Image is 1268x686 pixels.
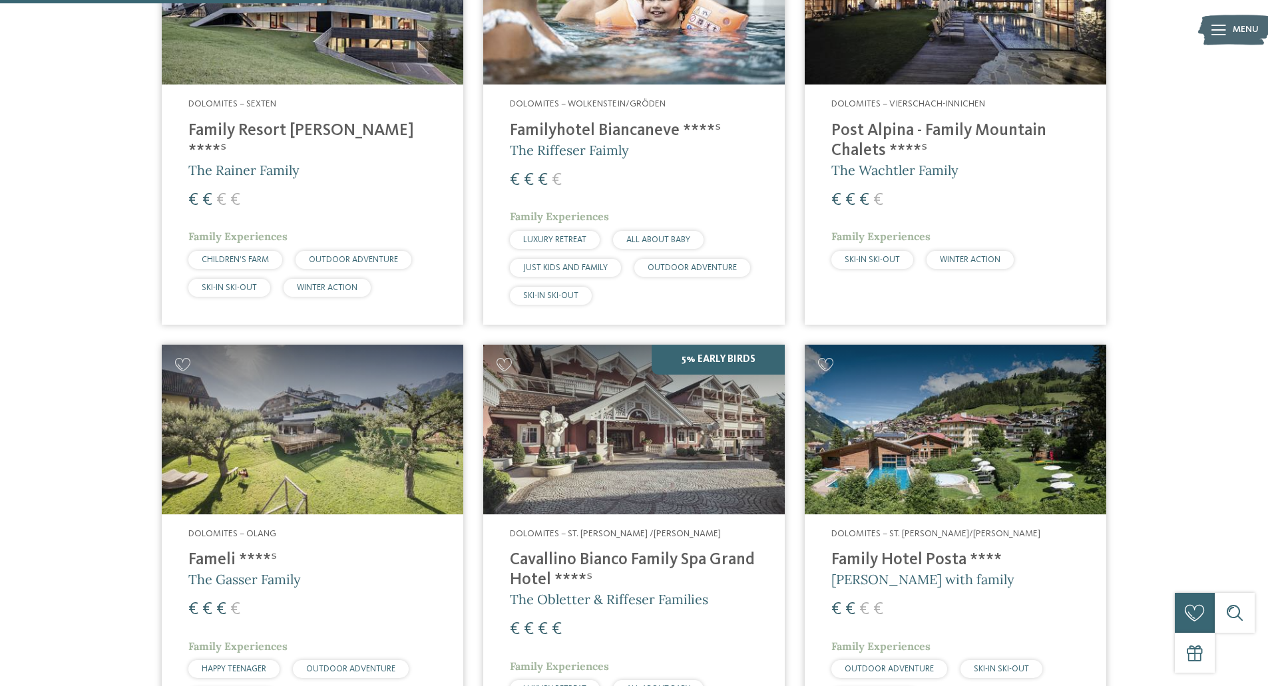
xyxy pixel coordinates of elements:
[188,529,276,538] span: Dolomites – Olang
[552,621,562,638] span: €
[831,601,841,618] span: €
[510,99,666,108] span: Dolomites – Wolkenstein/Gröden
[940,256,1000,264] span: WINTER ACTION
[873,601,883,618] span: €
[845,665,934,673] span: OUTDOOR ADVENTURE
[538,621,548,638] span: €
[859,192,869,209] span: €
[510,550,758,590] h4: Cavallino Bianco Family Spa Grand Hotel ****ˢ
[831,162,958,178] span: The Wachtler Family
[524,172,534,189] span: €
[188,571,301,588] span: The Gasser Family
[859,601,869,618] span: €
[309,256,398,264] span: OUTDOOR ADVENTURE
[523,291,578,300] span: SKI-IN SKI-OUT
[188,639,288,653] span: Family Experiences
[188,230,288,243] span: Family Experiences
[510,591,708,607] span: The Obletter & Riffeser Families
[845,192,855,209] span: €
[297,283,357,292] span: WINTER ACTION
[873,192,883,209] span: €
[510,659,609,673] span: Family Experiences
[188,162,300,178] span: The Rainer Family
[216,192,226,209] span: €
[523,236,586,244] span: LUXURY RETREAT
[216,601,226,618] span: €
[510,121,758,141] h4: Familyhotel Biancaneve ****ˢ
[831,550,1080,570] h4: Family Hotel Posta ****
[831,529,1040,538] span: Dolomites – St. [PERSON_NAME]/[PERSON_NAME]
[162,345,463,514] img: Looking for family hotels? Find the best ones here!
[552,172,562,189] span: €
[524,621,534,638] span: €
[306,665,395,673] span: OUTDOOR ADVENTURE
[202,192,212,209] span: €
[510,621,520,638] span: €
[188,601,198,618] span: €
[831,230,931,243] span: Family Experiences
[202,665,266,673] span: HAPPY TEENAGER
[845,601,855,618] span: €
[538,172,548,189] span: €
[831,99,985,108] span: Dolomites – Vierschach-Innichen
[523,263,608,272] span: JUST KIDS AND FAMILY
[510,210,609,223] span: Family Experiences
[202,601,212,618] span: €
[805,345,1106,514] img: Looking for family hotels? Find the best ones here!
[230,601,240,618] span: €
[974,665,1029,673] span: SKI-IN SKI-OUT
[202,283,257,292] span: SKI-IN SKI-OUT
[648,263,737,272] span: OUTDOOR ADVENTURE
[831,571,1014,588] span: [PERSON_NAME] with family
[188,192,198,209] span: €
[510,172,520,189] span: €
[831,121,1080,161] h4: Post Alpina - Family Mountain Chalets ****ˢ
[831,192,841,209] span: €
[626,236,690,244] span: ALL ABOUT BABY
[831,639,931,653] span: Family Experiences
[202,256,269,264] span: CHILDREN’S FARM
[510,142,629,158] span: The Riffeser Faimly
[230,192,240,209] span: €
[845,256,900,264] span: SKI-IN SKI-OUT
[188,99,276,108] span: Dolomites – Sexten
[188,121,437,161] h4: Family Resort [PERSON_NAME] ****ˢ
[510,529,721,538] span: Dolomites – St. [PERSON_NAME] /[PERSON_NAME]
[483,345,785,514] img: Family Spa Grand Hotel Cavallino Bianco ****ˢ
